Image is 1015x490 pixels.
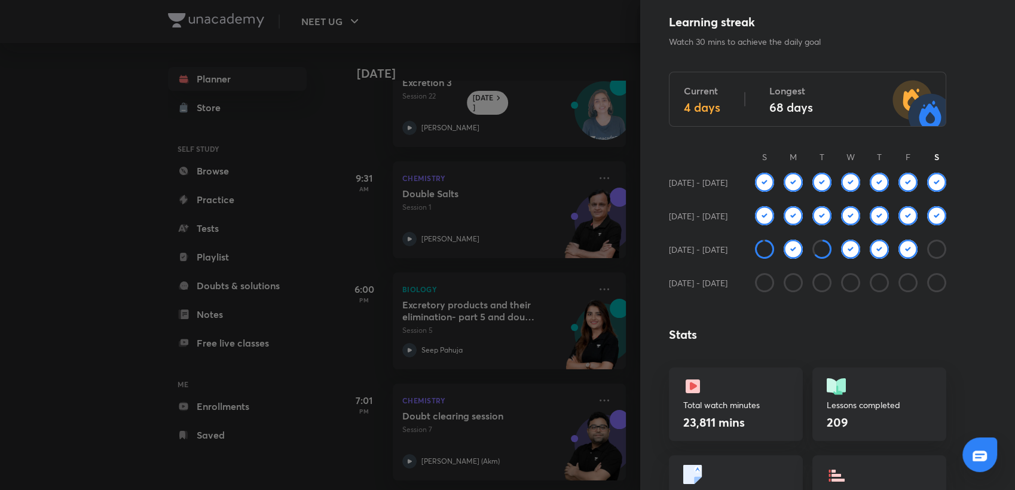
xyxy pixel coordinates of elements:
[669,13,946,31] h4: Learning streak
[870,151,889,163] p: T
[769,100,813,115] h4: 68 days
[784,240,803,259] img: check rounded
[870,240,889,259] img: check rounded
[755,173,774,192] img: check rounded
[841,240,860,259] img: check rounded
[812,206,831,225] img: check rounded
[769,84,813,98] h5: Longest
[927,151,946,163] h6: S
[898,206,918,225] img: check rounded
[927,173,946,192] img: check rounded
[755,206,774,225] img: check rounded
[870,173,889,192] img: check rounded
[784,206,803,225] img: check rounded
[669,277,727,289] h6: [DATE] - [DATE]
[841,206,860,225] img: check rounded
[898,151,918,163] p: F
[669,176,727,189] h6: [DATE] - [DATE]
[841,151,860,163] p: W
[812,151,831,163] p: T
[784,151,803,163] p: M
[669,326,946,344] h4: Stats
[841,173,860,192] img: check rounded
[669,243,727,256] h6: [DATE] - [DATE]
[827,399,932,411] p: Lessons completed
[683,414,745,430] h4: 23,811 mins
[927,206,946,225] img: check rounded
[684,100,720,115] h4: 4 days
[669,36,946,48] p: Watch 30 mins to achieve the daily goal
[898,240,918,259] img: check rounded
[892,75,946,126] img: streak
[812,173,831,192] img: check rounded
[870,206,889,225] img: check rounded
[827,414,848,430] h4: 209
[684,84,720,98] h5: Current
[898,173,918,192] img: check rounded
[755,151,774,163] p: S
[784,173,803,192] img: check rounded
[683,399,788,411] p: Total watch minutes
[669,210,727,222] h6: [DATE] - [DATE]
